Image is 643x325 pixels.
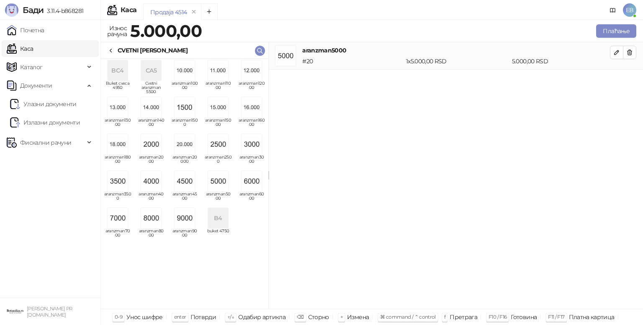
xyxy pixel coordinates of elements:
span: Фискални рачуни [20,134,71,151]
span: ⌘ command / ⌃ control [380,314,436,320]
h4: aranzman5000 [302,46,610,55]
div: Претрага [450,312,477,322]
span: aranzman18000 [104,155,131,168]
span: f [444,314,445,320]
div: 5.000,00 RSD [510,57,612,66]
div: Платна картица [569,312,615,322]
div: # 20 [301,57,404,66]
span: aranzman1500 [171,118,198,131]
span: enter [174,314,186,320]
a: Излазни документи [10,114,80,131]
img: Slika [108,97,128,117]
a: Ulazni dokumentiУлазни документи [10,96,77,112]
span: aranzman2000 [138,155,165,168]
span: F11 / F17 [548,314,564,320]
div: Унос шифре [126,312,163,322]
span: Buket cveca 4950 [104,81,131,94]
span: aranzman3500 [104,192,131,205]
a: Почетна [7,22,44,39]
span: aranzman8000 [138,229,165,242]
div: CVETNI [PERSON_NAME] [118,46,188,55]
img: 64x64-companyLogo-0e2e8aaa-0bd2-431b-8613-6e3c65811325.png [7,303,23,320]
span: aranzman4500 [171,192,198,205]
img: Slika [175,60,195,81]
img: Slika [242,171,262,191]
span: aranzman4000 [138,192,165,205]
span: aranzman3000 [238,155,265,168]
div: Готовина [511,312,537,322]
img: Slika [175,208,195,228]
span: 0-9 [115,314,122,320]
span: 3.11.4-b868281 [44,7,83,15]
span: + [340,314,343,320]
div: Одабир артикла [238,312,285,322]
a: Документација [606,3,620,17]
img: Logo [5,3,18,17]
button: remove [188,8,199,16]
img: Slika [208,97,228,117]
div: Сторно [308,312,329,322]
div: 1 x 5.000,00 RSD [404,57,510,66]
small: [PERSON_NAME] PR [DOMAIN_NAME] [27,306,72,318]
img: Slika [175,97,195,117]
div: Износ рачуна [105,23,129,39]
div: B4 [208,208,228,228]
span: aranzman20000 [171,155,198,168]
strong: 5.000,00 [130,21,202,41]
div: grid [101,59,268,309]
span: aranzman15000 [205,118,231,131]
span: aranzman10000 [171,81,198,94]
span: aranzman6000 [238,192,265,205]
img: Slika [242,97,262,117]
span: aranzman2500 [205,155,231,168]
img: Slika [175,134,195,154]
div: Продаја 4514 [150,8,187,17]
span: aranzman7000 [104,229,131,242]
span: Бади [23,5,44,15]
div: BC4 [108,60,128,81]
img: Slika [175,171,195,191]
span: Cvetni aranzman 5500 [138,81,165,94]
button: Add tab [201,3,218,20]
div: Каса [121,7,136,13]
img: Slika [242,134,262,154]
img: Slika [208,60,228,81]
span: F10 / F16 [489,314,507,320]
span: Документи [20,77,52,94]
img: Slika [108,134,128,154]
img: Slika [141,208,161,228]
img: Slika [141,171,161,191]
img: Slika [208,171,228,191]
div: CA5 [141,60,161,81]
button: Плаћање [596,24,636,38]
span: aranzman12000 [238,81,265,94]
span: ⌫ [297,314,303,320]
img: Slika [108,171,128,191]
a: Каса [7,40,33,57]
span: aranzman16000 [238,118,265,131]
span: aranzman11000 [205,81,231,94]
span: Каталог [20,59,43,75]
img: Slika [242,60,262,81]
span: aranzman13000 [104,118,131,131]
span: buket 4750 [205,229,231,242]
img: Slika [141,134,161,154]
span: EB [623,3,636,17]
div: Измена [347,312,369,322]
img: Slika [141,97,161,117]
div: Потврди [190,312,216,322]
span: aranzman9000 [171,229,198,242]
span: aranzman14000 [138,118,165,131]
span: aranzman5000 [205,192,231,205]
span: ↑/↓ [227,314,234,320]
img: Slika [208,134,228,154]
img: Slika [108,208,128,228]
